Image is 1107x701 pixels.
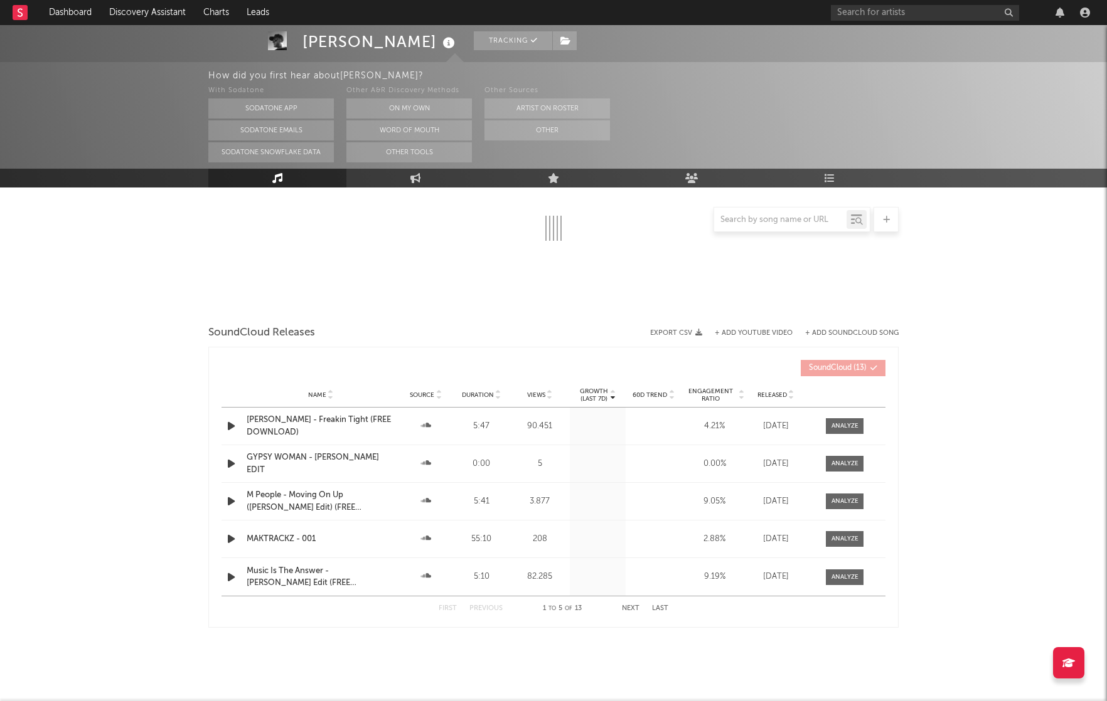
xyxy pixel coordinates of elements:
input: Search by song name or URL [714,215,847,225]
button: Previous [469,605,503,612]
div: 4.21 % [685,420,744,433]
div: 208 [513,533,567,546]
a: [PERSON_NAME] - Freakin Tight (FREE DOWNLOAD) [247,414,395,438]
button: Sodatone Snowflake Data [208,142,334,162]
button: Last [652,605,668,612]
button: On My Own [346,98,472,119]
button: Other [484,120,610,140]
button: Sodatone App [208,98,334,119]
div: [DATE] [751,458,801,470]
div: 5:10 [457,571,506,583]
button: Artist on Roster [484,98,610,119]
button: + Add YouTube Video [715,330,793,337]
p: (Last 7d) [580,395,608,403]
span: Source [410,391,434,399]
button: + Add SoundCloud Song [805,330,899,337]
button: SoundCloud(13) [801,360,885,376]
div: [PERSON_NAME] [302,31,458,52]
div: 82.285 [513,571,567,583]
div: With Sodatone [208,83,334,98]
button: Tracking [474,31,552,50]
button: Sodatone Emails [208,120,334,140]
span: SoundCloud [809,364,852,372]
button: Other Tools [346,142,472,162]
div: 0:00 [457,458,506,470]
div: 5:41 [457,495,506,508]
span: Duration [462,391,494,399]
div: [DATE] [751,495,801,508]
button: Word Of Mouth [346,120,472,140]
div: Other A&R Discovery Methods [346,83,472,98]
button: Next [622,605,639,612]
div: How did you first hear about [PERSON_NAME] ? [208,68,1107,83]
div: [DATE] [751,571,801,583]
input: Search for artists [831,5,1019,21]
div: 2.88 % [685,533,744,546]
span: SoundCloud Releases [208,325,315,340]
div: 9.05 % [685,495,744,508]
span: 60D Trend [633,391,667,399]
div: [DATE] [751,420,801,433]
button: Export CSV [650,329,702,337]
span: to [548,606,556,611]
div: 0.00 % [685,458,744,470]
button: + Add SoundCloud Song [793,330,899,337]
span: Views [527,391,545,399]
div: 5:47 [457,420,506,433]
div: 3.877 [513,495,567,508]
span: Released [757,391,787,399]
span: Name [308,391,326,399]
div: 90.451 [513,420,567,433]
div: 55:10 [457,533,506,546]
div: 9.19 % [685,571,744,583]
span: ( 13 ) [809,364,867,372]
div: Other Sources [484,83,610,98]
span: of [565,606,572,611]
a: M People - Moving On Up ([PERSON_NAME] Edit) (FREE DOWNLOAD) [247,489,395,514]
a: GYPSY WOMAN - [PERSON_NAME] EDIT [247,451,395,476]
p: Growth [580,387,608,395]
div: + Add YouTube Video [702,330,793,337]
div: 1 5 13 [528,601,597,616]
button: First [439,605,457,612]
div: [DATE] [751,533,801,546]
span: Engagement Ratio [685,387,737,403]
a: Music Is The Answer - [PERSON_NAME] Edit (FREE DOWNLOAD) [247,565,395,589]
div: 5 [513,458,567,470]
a: MAKTRACKZ - 001 [247,533,395,546]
